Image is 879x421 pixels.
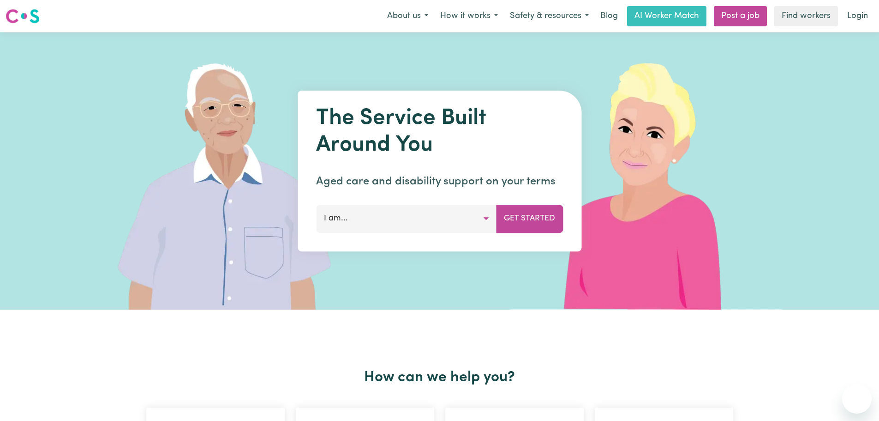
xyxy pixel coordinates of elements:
img: Careseekers logo [6,8,40,24]
a: Login [842,6,873,26]
button: About us [381,6,434,26]
a: Blog [595,6,623,26]
h1: The Service Built Around You [316,105,563,159]
button: Get Started [496,205,563,232]
button: I am... [316,205,496,232]
a: AI Worker Match [627,6,706,26]
button: Safety & resources [504,6,595,26]
a: Find workers [774,6,838,26]
a: Careseekers logo [6,6,40,27]
button: How it works [434,6,504,26]
p: Aged care and disability support on your terms [316,173,563,190]
h2: How can we help you? [141,369,739,386]
a: Post a job [714,6,767,26]
iframe: Button to launch messaging window [842,384,872,414]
